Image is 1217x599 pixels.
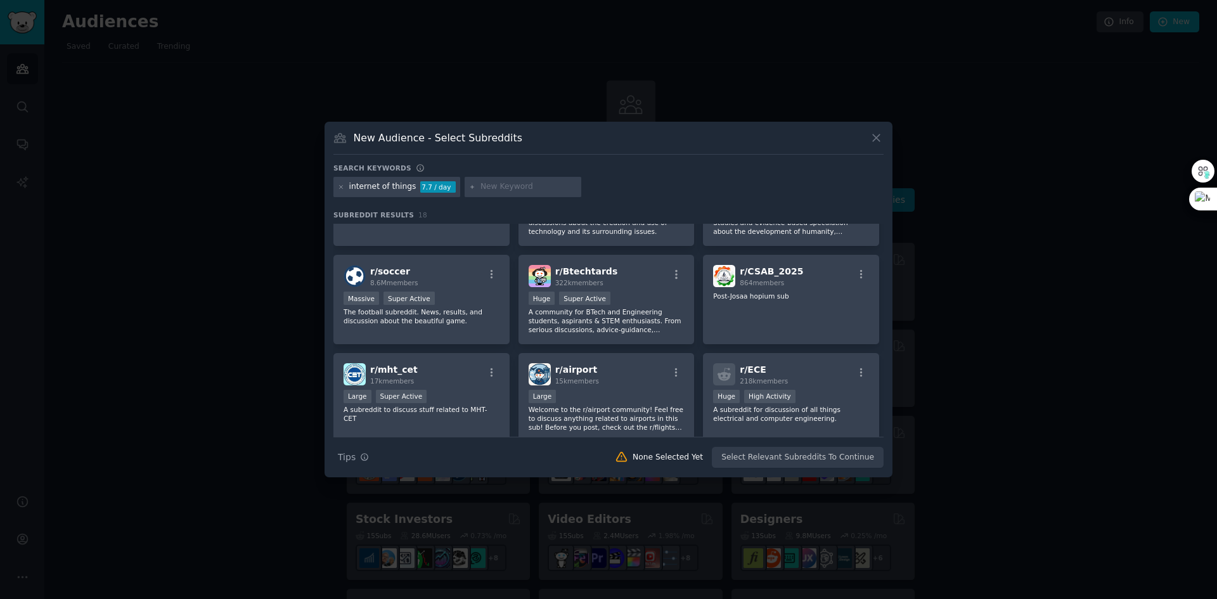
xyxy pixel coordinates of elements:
[633,452,703,463] div: None Selected Yet
[740,279,784,287] span: 864 members
[333,446,373,468] button: Tips
[344,363,366,385] img: mht_cet
[370,266,410,276] span: r/ soccer
[713,390,740,403] div: Huge
[555,266,618,276] span: r/ Btechtards
[713,405,869,423] p: A subreddit for discussion of all things electrical and computer engineering.
[418,211,427,219] span: 18
[370,364,418,375] span: r/ mht_cet
[529,265,551,287] img: Btechtards
[529,405,685,432] p: Welcome to the r/airport community! Feel free to discuss anything related to airports in this sub...
[376,390,427,403] div: Super Active
[529,363,551,385] img: airport
[344,390,371,403] div: Large
[740,377,788,385] span: 218k members
[529,307,685,334] p: A community for BTech and Engineering students, aspirants & STEM enthusiasts. From serious discus...
[344,405,499,423] p: A subreddit to discuss stuff related to MHT-CET
[744,390,795,403] div: High Activity
[349,181,416,193] div: internet of things
[555,364,597,375] span: r/ airport
[529,390,557,403] div: Large
[344,265,366,287] img: soccer
[529,292,555,305] div: Huge
[713,265,735,287] img: CSAB_2025
[333,164,411,172] h3: Search keywords
[480,181,577,193] input: New Keyword
[370,377,414,385] span: 17k members
[555,279,603,287] span: 322k members
[338,451,356,464] span: Tips
[344,292,379,305] div: Massive
[559,292,610,305] div: Super Active
[740,266,803,276] span: r/ CSAB_2025
[420,181,456,193] div: 7.7 / day
[713,292,869,300] p: Post-Josaa hopium sub
[555,377,599,385] span: 15k members
[354,131,522,145] h3: New Audience - Select Subreddits
[333,210,414,219] span: Subreddit Results
[344,307,499,325] p: The football subreddit. News, results, and discussion about the beautiful game.
[383,292,435,305] div: Super Active
[370,279,418,287] span: 8.6M members
[740,364,766,375] span: r/ ECE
